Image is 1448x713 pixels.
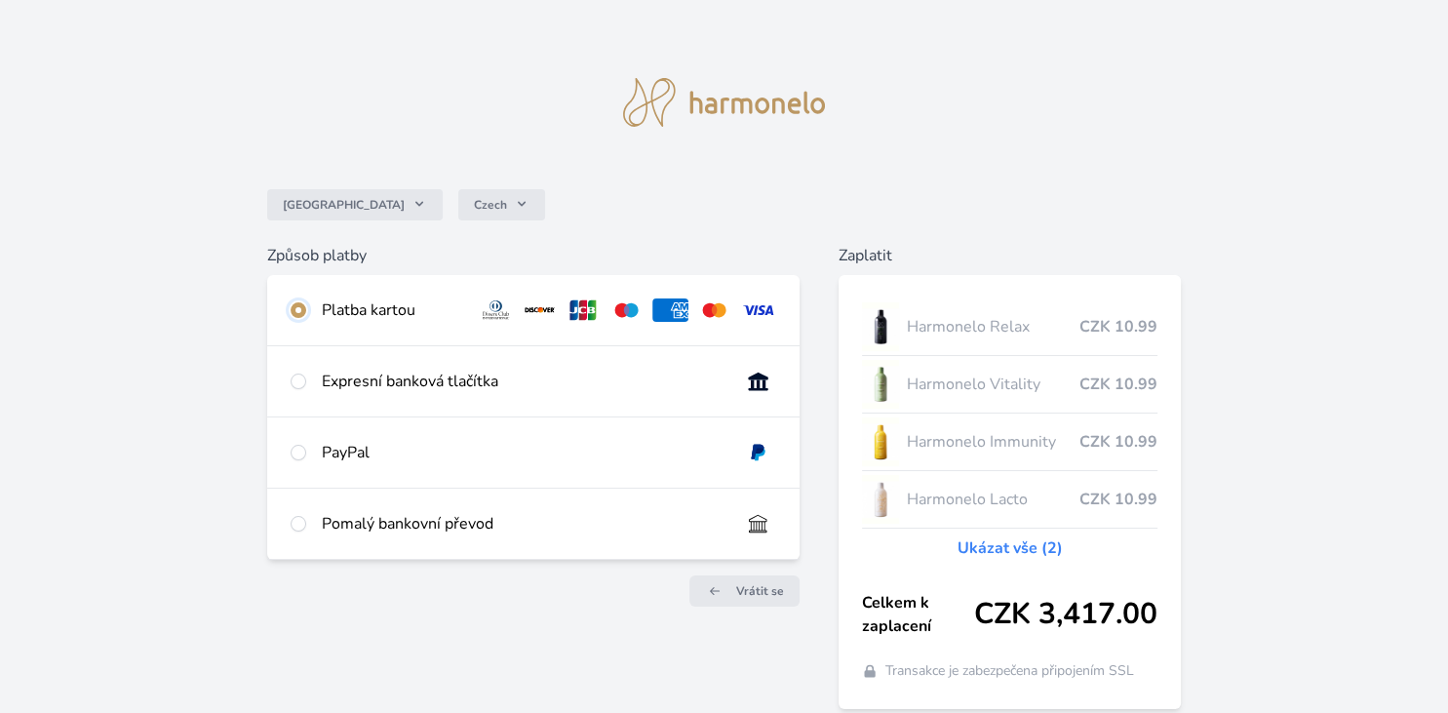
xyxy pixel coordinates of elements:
[608,298,645,322] img: maestro.svg
[322,370,724,393] div: Expresní banková tlačítka
[322,298,462,322] div: Platba kartou
[1079,430,1157,454] span: CZK 10.99
[474,197,507,213] span: Czech
[689,575,800,607] a: Vrátit se
[522,298,558,322] img: discover.svg
[862,475,899,524] img: CLEAN_LACTO_se_stinem_x-hi-lo.jpg
[907,315,1079,338] span: Harmonelo Relax
[740,441,776,464] img: paypal.svg
[696,298,732,322] img: mc.svg
[740,370,776,393] img: onlineBanking_CZ.svg
[322,512,724,535] div: Pomalý bankovní převod
[907,488,1079,511] span: Harmonelo Lacto
[267,244,800,267] h6: Způsob platby
[885,661,1134,681] span: Transakce je zabezpečena připojením SSL
[652,298,688,322] img: amex.svg
[623,78,826,127] img: logo.svg
[283,197,405,213] span: [GEOGRAPHIC_DATA]
[1079,488,1157,511] span: CZK 10.99
[322,441,724,464] div: PayPal
[974,597,1157,632] span: CZK 3,417.00
[862,302,899,351] img: CLEAN_RELAX_se_stinem_x-lo.jpg
[1079,373,1157,396] span: CZK 10.99
[907,430,1079,454] span: Harmonelo Immunity
[839,244,1181,267] h6: Zaplatit
[566,298,602,322] img: jcb.svg
[862,360,899,409] img: CLEAN_VITALITY_se_stinem_x-lo.jpg
[957,536,1062,560] a: Ukázat vše (2)
[862,417,899,466] img: IMMUNITY_se_stinem_x-lo.jpg
[478,298,514,322] img: diners.svg
[740,298,776,322] img: visa.svg
[458,189,545,220] button: Czech
[267,189,443,220] button: [GEOGRAPHIC_DATA]
[862,591,974,638] span: Celkem k zaplacení
[740,512,776,535] img: bankTransfer_IBAN.svg
[907,373,1079,396] span: Harmonelo Vitality
[736,583,784,599] span: Vrátit se
[1079,315,1157,338] span: CZK 10.99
